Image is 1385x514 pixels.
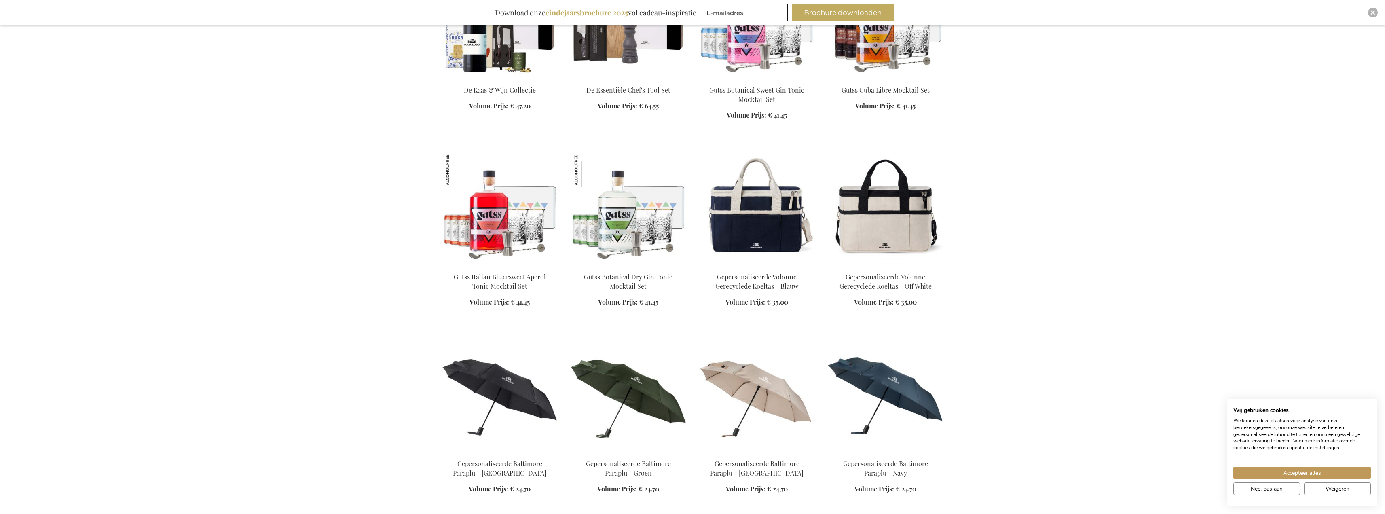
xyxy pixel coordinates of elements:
[855,102,916,111] a: Volume Prijs: € 41,45
[828,339,943,453] img: Gepersonaliseerde Baltimore Paraplu - Navy
[469,484,508,493] span: Volume Prijs:
[828,76,943,83] a: Gutss Cuba Libre Mocktail Set Gutss Cuba Libre Mocktail Set
[727,111,766,119] span: Volume Prijs:
[1326,484,1349,493] span: Weigeren
[584,273,672,290] a: Gutss Botanical Dry Gin Tonic Mocktail Set
[710,459,804,477] a: Gepersonaliseerde Baltimore Paraplu - [GEOGRAPHIC_DATA]
[768,111,787,119] span: € 41,45
[767,484,788,493] span: € 24,70
[598,298,658,307] a: Volume Prijs: € 41,45
[464,86,536,94] a: De Kaas & Wijn Collectie
[699,339,815,453] img: Gepersonaliseerde Baltimore Paraplu - Greige
[442,449,558,457] a: Gepersonaliseerde Baltimore Paraplu - Zwart
[571,76,686,83] a: De Essentiële Chef's Tool Set
[1233,417,1371,451] p: We kunnen deze plaatsen voor analyse van onze bezoekersgegevens, om onze website te verbeteren, g...
[726,484,788,494] a: Volume Prijs: € 24,70
[510,102,531,110] span: € 47,20
[839,273,932,290] a: Gepersonaliseerde Volonne Gerecyclede Koeltas - Off White
[454,273,546,290] a: Gutss Italian Bittersweet Aperol Tonic Mocktail Set
[895,298,917,306] span: € 35,00
[843,459,928,477] a: Gepersonaliseerde Baltimore Paraplu - Navy
[1368,8,1378,17] div: Close
[453,459,546,477] a: Gepersonaliseerde Baltimore Paraplu - [GEOGRAPHIC_DATA]
[699,76,815,83] a: Gutss Botanical Sweet Gin Tonic Mocktail Set Gutss Botanical Sweet Gin Tonic Mocktail Set
[702,4,790,23] form: marketing offers and promotions
[896,484,916,493] span: € 24,70
[469,484,531,494] a: Volume Prijs: € 24,70
[442,76,558,83] a: De Kaas & Wijn Collectie
[727,111,787,120] a: Volume Prijs: € 41,45
[1233,467,1371,479] button: Accepteer alle cookies
[598,298,638,306] span: Volume Prijs:
[1233,407,1371,414] h2: Wij gebruiken cookies
[598,102,637,110] span: Volume Prijs:
[511,298,530,306] span: € 41,45
[639,298,658,306] span: € 41,45
[639,484,659,493] span: € 24,70
[597,484,659,494] a: Volume Prijs: € 24,70
[491,4,700,21] div: Download onze vol cadeau-inspiratie
[1233,482,1300,495] button: Pas cookie voorkeuren aan
[442,152,477,187] img: Gutss Italian Bittersweet Aperol Tonic Mocktail Set
[1283,469,1321,477] span: Accepteer alles
[510,484,531,493] span: € 24,70
[702,4,788,21] input: E-mailadres
[828,262,943,270] a: Gepersonaliseerde Volonne Gerecyclede Koeltas - Off White
[586,459,671,477] a: Gepersonaliseerde Baltimore Paraplu - Groen
[586,86,670,94] a: De Essentiële Chef's Tool Set
[715,273,798,290] a: Gepersonaliseerde Volonne Gerecyclede Koeltas - Blauw
[854,484,916,494] a: Volume Prijs: € 24,70
[792,4,894,21] button: Brochure downloaden
[854,484,894,493] span: Volume Prijs:
[709,86,804,104] a: Gutss Botanical Sweet Gin Tonic Mocktail Set
[571,152,686,266] img: Gutss Botanical Dry Gin Tonic Mocktail Set
[442,152,558,266] img: Gutss Italian Bittersweet Aperol Tonic Mocktail Set
[597,484,637,493] span: Volume Prijs:
[571,152,605,187] img: Gutss Botanical Dry Gin Tonic Mocktail Set
[842,86,930,94] a: Gutss Cuba Libre Mocktail Set
[828,449,943,457] a: Gepersonaliseerde Baltimore Paraplu - Navy
[639,102,659,110] span: € 64,55
[897,102,916,110] span: € 41,45
[571,339,686,453] img: Gepersonaliseerde Baltimore Paraplu - Groen
[726,484,765,493] span: Volume Prijs:
[469,102,531,111] a: Volume Prijs: € 47,20
[828,152,943,266] img: Gepersonaliseerde Volonne Gerecyclede Koeltas - Off White
[1251,484,1283,493] span: Nee, pas aan
[1304,482,1371,495] button: Alle cookies weigeren
[469,102,509,110] span: Volume Prijs:
[699,449,815,457] a: Gepersonaliseerde Baltimore Paraplu - Greige
[699,262,815,270] a: Gepersonaliseerde Volonne Gerecyclede Koeltas - Blauw
[699,152,815,266] img: Gepersonaliseerde Volonne Gerecyclede Koeltas - Blauw
[571,262,686,270] a: Gutss Botanical Dry Gin Tonic Mocktail Set Gutss Botanical Dry Gin Tonic Mocktail Set
[854,298,894,306] span: Volume Prijs:
[469,298,530,307] a: Volume Prijs: € 41,45
[546,8,628,17] b: eindejaarsbrochure 2025
[725,298,788,307] a: Volume Prijs: € 35,00
[854,298,917,307] a: Volume Prijs: € 35,00
[442,262,558,270] a: Gutss Italian Bittersweet Aperol Tonic Mocktail Set Gutss Italian Bittersweet Aperol Tonic Mockta...
[855,102,895,110] span: Volume Prijs:
[725,298,765,306] span: Volume Prijs:
[1370,10,1375,15] img: Close
[598,102,659,111] a: Volume Prijs: € 64,55
[469,298,509,306] span: Volume Prijs:
[767,298,788,306] span: € 35,00
[571,449,686,457] a: Gepersonaliseerde Baltimore Paraplu - Groen
[442,339,558,453] img: Gepersonaliseerde Baltimore Paraplu - Zwart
